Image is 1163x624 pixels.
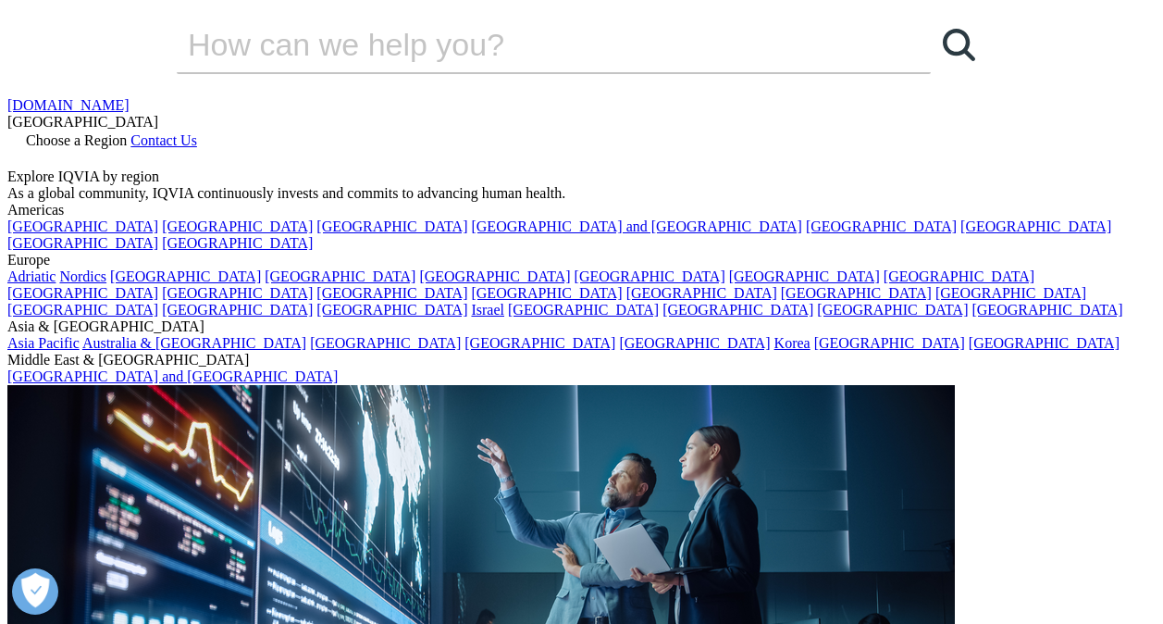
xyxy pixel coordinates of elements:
a: [GEOGRAPHIC_DATA] [662,302,813,318]
a: [GEOGRAPHIC_DATA] [971,302,1122,318]
div: Asia & [GEOGRAPHIC_DATA] [7,318,1156,335]
a: [GEOGRAPHIC_DATA] [162,235,313,251]
a: [GEOGRAPHIC_DATA] [935,285,1086,301]
a: [GEOGRAPHIC_DATA] [316,285,467,301]
a: [GEOGRAPHIC_DATA] [419,268,570,284]
a: Nordics [59,268,106,284]
a: [GEOGRAPHIC_DATA] [162,285,313,301]
a: [GEOGRAPHIC_DATA] [960,218,1111,234]
input: Search [177,17,878,72]
div: As a global community, IQVIA continuously invests and commits to advancing human health. [7,185,1156,202]
a: [GEOGRAPHIC_DATA] [806,218,957,234]
a: [GEOGRAPHIC_DATA] [110,268,261,284]
a: [GEOGRAPHIC_DATA] [626,285,777,301]
a: [GEOGRAPHIC_DATA] [508,302,659,318]
a: [GEOGRAPHIC_DATA] [729,268,880,284]
a: Contact Us [130,132,197,148]
a: [GEOGRAPHIC_DATA] and [GEOGRAPHIC_DATA] [7,368,338,384]
a: [GEOGRAPHIC_DATA] [464,335,615,351]
div: Americas [7,202,1156,218]
div: Middle East & [GEOGRAPHIC_DATA] [7,352,1156,368]
a: [GEOGRAPHIC_DATA] [265,268,415,284]
a: [GEOGRAPHIC_DATA] [575,268,725,284]
a: [GEOGRAPHIC_DATA] [7,218,158,234]
div: Europe [7,252,1156,268]
a: [GEOGRAPHIC_DATA] [814,335,965,351]
a: Korea [774,335,810,351]
a: [GEOGRAPHIC_DATA] [310,335,461,351]
div: [GEOGRAPHIC_DATA] [7,114,1156,131]
button: Open Preferences [12,568,58,615]
a: [GEOGRAPHIC_DATA] [316,218,467,234]
a: [GEOGRAPHIC_DATA] [817,302,968,318]
a: [GEOGRAPHIC_DATA] and [GEOGRAPHIC_DATA] [471,218,801,234]
span: Choose a Region [26,132,127,148]
a: Australia & [GEOGRAPHIC_DATA] [82,335,306,351]
a: [GEOGRAPHIC_DATA] [7,285,158,301]
a: [GEOGRAPHIC_DATA] [781,285,932,301]
svg: Search [943,29,975,61]
a: [GEOGRAPHIC_DATA] [884,268,1034,284]
a: [GEOGRAPHIC_DATA] [162,302,313,318]
a: [GEOGRAPHIC_DATA] [7,235,158,251]
a: Asia Pacific [7,335,80,351]
a: [GEOGRAPHIC_DATA] [471,285,622,301]
a: [GEOGRAPHIC_DATA] [316,302,467,318]
a: Search [931,17,986,72]
a: Israel [471,302,504,318]
a: [DOMAIN_NAME] [7,97,130,113]
a: [GEOGRAPHIC_DATA] [162,218,313,234]
a: Adriatic [7,268,56,284]
a: [GEOGRAPHIC_DATA] [619,335,770,351]
a: [GEOGRAPHIC_DATA] [969,335,1120,351]
div: Explore IQVIA by region [7,168,1156,185]
a: [GEOGRAPHIC_DATA] [7,302,158,318]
